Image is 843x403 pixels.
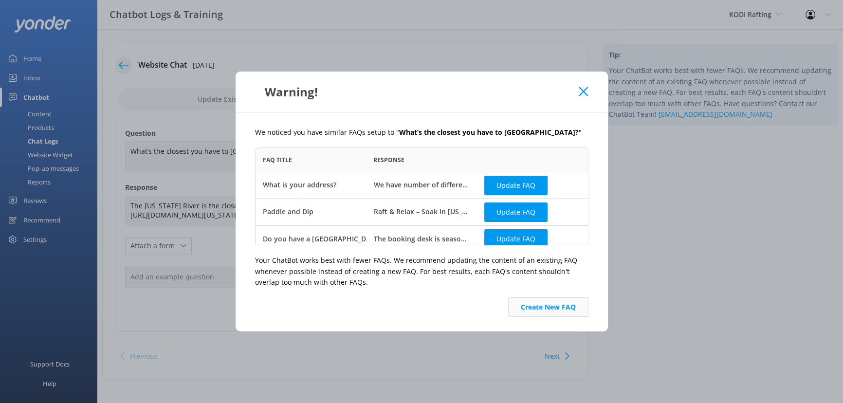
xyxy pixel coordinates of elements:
[484,176,548,195] button: Update FAQ
[255,255,588,288] p: Your ChatBot works best with fewer FAQs. We recommend updating the content of an existing FAQ whe...
[373,206,470,217] div: Raft & Relax – Soak in [US_STATE]’s Natural [GEOGRAPHIC_DATA]! After an exciting Browns Canyon ra...
[263,180,336,190] div: What is your address?
[255,199,588,225] div: row
[579,87,588,96] button: Close
[255,225,588,252] div: row
[255,172,588,199] div: row
[255,127,588,138] p: We noticed you have similar FAQs setup to " "
[484,229,548,249] button: Update FAQ
[373,155,404,165] span: Response
[255,172,588,245] div: grid
[263,234,413,244] div: Do you have a [GEOGRAPHIC_DATA] location?
[399,128,579,137] b: What’s the closest you have to [GEOGRAPHIC_DATA]?
[373,180,470,190] div: We have number of different [US_STATE] locations! Find maps and directions to each location at [U...
[373,234,470,244] div: The booking desk is seasonal and river trips do not depart from [GEOGRAPHIC_DATA]. The nearest lo...
[255,84,579,100] div: Warning!
[508,297,588,317] button: Create New FAQ
[263,206,313,217] div: Paddle and Dip
[263,155,292,165] span: FAQ Title
[484,202,548,222] button: Update FAQ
